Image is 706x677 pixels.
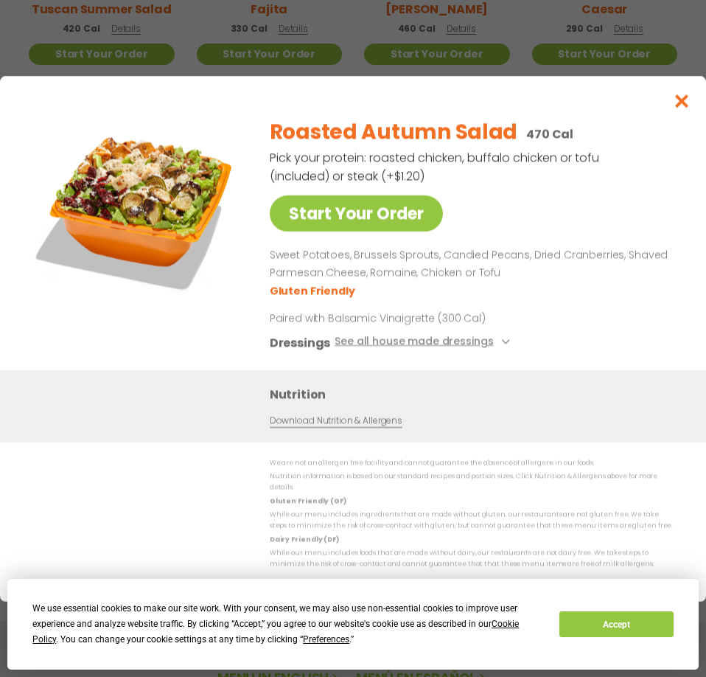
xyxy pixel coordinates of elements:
[270,457,677,468] p: We are not an allergen free facility and cannot guarantee the absence of allergens in our foods.
[270,148,601,185] p: Pick your protein: roasted chicken, buffalo chicken or tofu (included) or steak (+$1.20)
[270,413,402,427] a: Download Nutrition & Allergens
[270,509,677,532] p: While our menu includes ingredients that are made without gluten, our restaurants are not gluten ...
[270,384,684,403] h3: Nutrition
[270,195,443,232] a: Start Your Order
[270,471,677,493] p: Nutrition information is based on our standard recipes and portion sizes. Click Nutrition & Aller...
[270,310,542,325] p: Paired with Balsamic Vinaigrette (300 Cal)
[270,282,357,298] li: Gluten Friendly
[270,117,517,147] h2: Roasted Autumn Salad
[526,125,573,143] p: 470 Cal
[270,547,677,570] p: While our menu includes foods that are made without dairy, our restaurants are not dairy free. We...
[7,579,699,670] div: Cookie Consent Prompt
[559,611,673,637] button: Accept
[270,333,331,351] h3: Dressings
[658,76,706,125] button: Close modal
[270,246,671,282] p: Sweet Potatoes, Brussels Sprouts, Candied Pecans, Dried Cranberries, Shaved Parmesan Cheese, Roma...
[303,634,349,645] span: Preferences
[270,534,339,543] strong: Dairy Friendly (DF)
[270,496,346,504] strong: Gluten Friendly (GF)
[32,601,542,648] div: We use essential cookies to make our site work. With your consent, we may also use non-essential ...
[33,105,240,312] img: Featured product photo for Roasted Autumn Salad
[335,333,514,351] button: See all house made dressings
